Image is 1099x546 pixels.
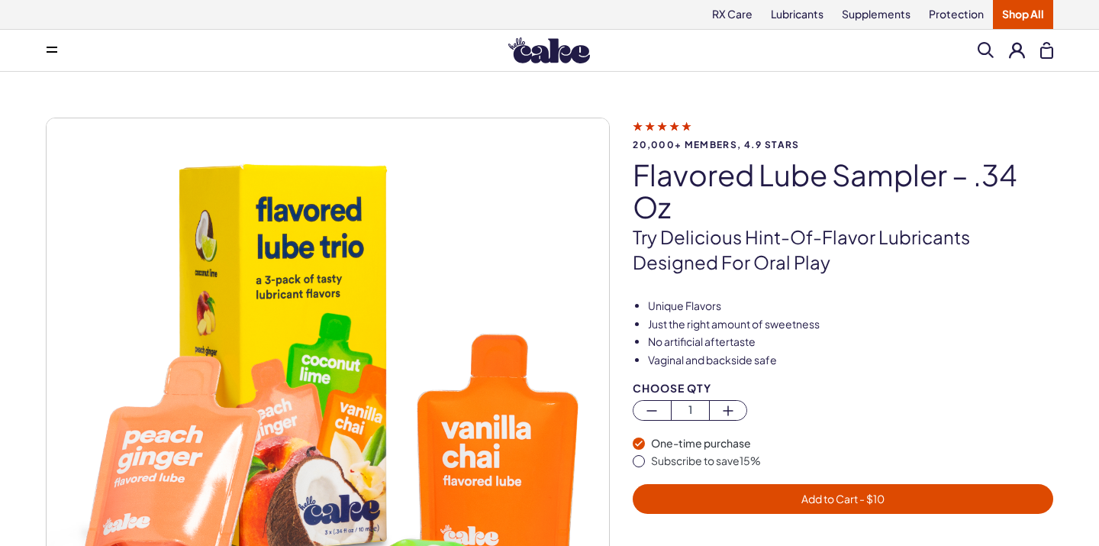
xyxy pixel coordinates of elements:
[858,492,885,506] span: - $ 10
[801,492,885,506] span: Add to Cart
[633,484,1053,514] button: Add to Cart - $10
[508,37,590,63] img: Hello Cake
[633,119,1053,150] a: 20,000+ members, 4.9 stars
[633,225,1053,276] p: Try delicious hint-of-flavor lubricants designed for oral play
[633,383,1053,394] div: Choose Qty
[648,353,1053,368] li: Vaginal and backside safe
[633,159,1053,223] h1: Flavored Lube Sampler – .34 oz
[648,334,1053,350] li: No artificial aftertaste
[672,401,709,418] span: 1
[633,140,1053,150] span: 20,000+ members, 4.9 stars
[651,436,1053,451] div: One-time purchase
[651,454,1053,469] div: Subscribe to save 15 %
[648,317,1053,332] li: Just the right amount of sweetness
[648,299,1053,314] li: Unique Flavors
